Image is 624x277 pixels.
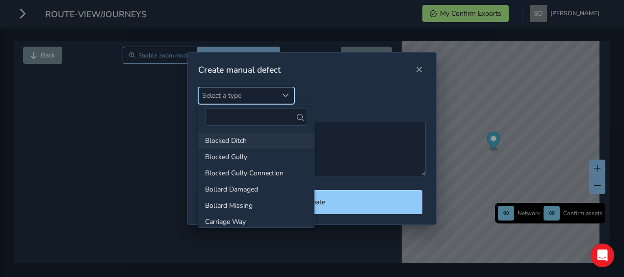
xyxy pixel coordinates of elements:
[412,63,426,77] button: Close
[198,165,314,181] li: Blocked Gully Connection
[198,197,314,214] li: Bollard Missing
[591,244,614,267] div: Open Intercom Messenger
[199,87,278,104] span: Select a type
[198,64,413,76] div: Create manual defect
[198,214,314,230] li: Carriage Way
[216,197,416,207] span: Create
[198,181,314,197] li: Bollard Damaged
[198,149,314,165] li: Blocked Gully
[198,133,314,149] li: Blocked Ditch
[278,87,294,104] div: Select a type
